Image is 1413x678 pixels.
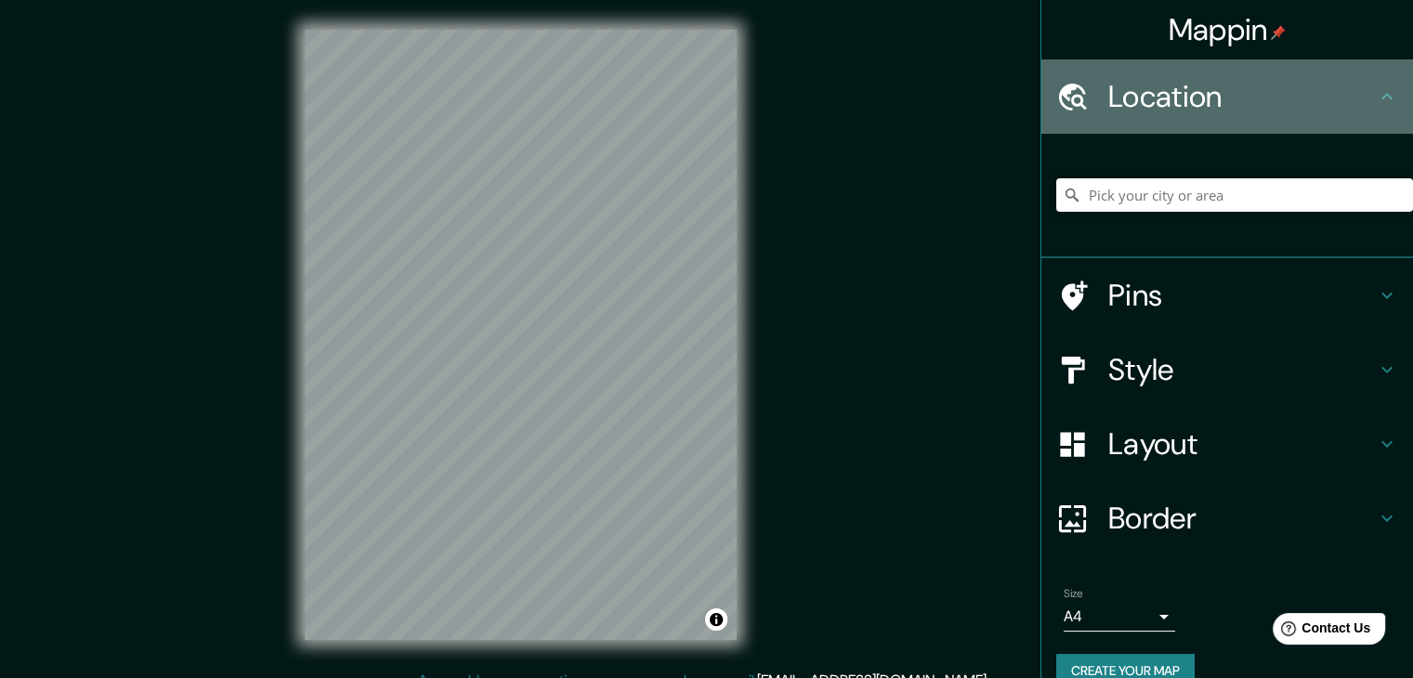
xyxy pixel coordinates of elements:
[1041,59,1413,134] div: Location
[1041,332,1413,407] div: Style
[705,608,727,631] button: Toggle attribution
[1041,407,1413,481] div: Layout
[1271,25,1286,40] img: pin-icon.png
[1041,258,1413,332] div: Pins
[1064,586,1083,602] label: Size
[1108,500,1376,537] h4: Border
[1108,425,1376,463] h4: Layout
[1056,178,1413,212] input: Pick your city or area
[1108,351,1376,388] h4: Style
[1108,277,1376,314] h4: Pins
[1248,606,1393,658] iframe: Help widget launcher
[1108,78,1376,115] h4: Location
[305,30,737,640] canvas: Map
[1041,481,1413,555] div: Border
[1169,11,1287,48] h4: Mappin
[1064,602,1175,632] div: A4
